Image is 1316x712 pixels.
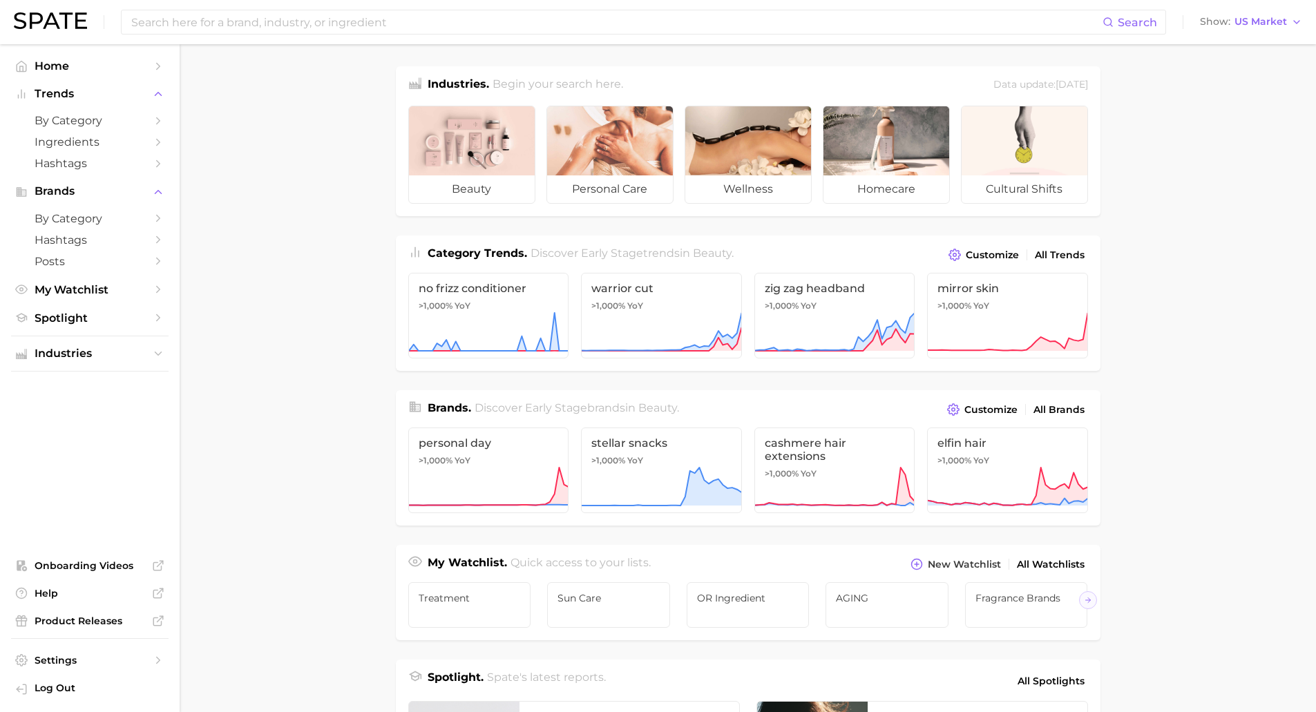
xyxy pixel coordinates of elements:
span: Settings [35,654,145,666]
span: zig zag headband [765,282,905,295]
span: Discover Early Stage brands in . [475,401,679,414]
h2: Quick access to your lists. [511,555,651,574]
span: YoY [801,300,817,311]
span: Spotlight [35,311,145,325]
span: beauty [638,401,677,414]
a: All Spotlights [1014,669,1088,693]
a: Help [11,583,169,604]
button: Customize [944,400,1020,419]
span: elfin hair [937,436,1078,450]
a: cashmere hair extensions>1,000% YoY [754,427,915,513]
a: wellness [685,106,812,204]
a: no frizz conditioner>1,000% YoY [408,273,569,358]
span: Discover Early Stage trends in . [531,247,734,260]
a: AGING [826,582,948,628]
h2: Spate's latest reports. [487,669,606,693]
a: All Trends [1031,246,1088,264]
span: cultural shifts [962,175,1087,203]
a: beauty [408,106,535,204]
span: Hashtags [35,233,145,247]
span: >1,000% [765,468,799,479]
a: zig zag headband>1,000% YoY [754,273,915,358]
span: YoY [973,455,989,466]
span: >1,000% [937,455,971,465]
span: AGING [836,593,938,604]
div: Data update: [DATE] [993,76,1088,95]
span: All Trends [1035,249,1085,261]
span: Search [1118,16,1157,29]
a: Spotlight [11,307,169,329]
button: Scroll Right [1079,591,1097,609]
span: personal care [547,175,673,203]
button: Customize [945,245,1022,264]
span: Hashtags [35,157,145,170]
span: >1,000% [591,300,625,311]
span: All Brands [1033,404,1085,416]
span: YoY [801,468,817,479]
span: Onboarding Videos [35,559,145,572]
a: stellar snacks>1,000% YoY [581,427,742,513]
a: Settings [11,650,169,671]
a: Fragrance Brands [965,582,1088,628]
span: Customize [966,249,1019,261]
a: Home [11,55,169,77]
span: homecare [823,175,949,203]
h2: Begin your search here. [493,76,623,95]
span: Category Trends . [428,247,527,260]
a: personal care [546,106,674,204]
a: Posts [11,251,169,272]
span: YoY [973,300,989,311]
span: wellness [685,175,811,203]
span: Brands . [428,401,471,414]
span: >1,000% [765,300,799,311]
a: homecare [823,106,950,204]
span: US Market [1234,18,1287,26]
span: My Watchlist [35,283,145,296]
span: >1,000% [419,455,452,465]
span: cashmere hair extensions [765,436,905,463]
span: YoY [627,455,643,466]
span: beauty [693,247,732,260]
button: Brands [11,181,169,202]
h1: Industries. [428,76,489,95]
span: warrior cut [591,282,732,295]
a: Hashtags [11,229,169,251]
button: Industries [11,343,169,364]
span: Brands [35,185,145,198]
span: Customize [964,404,1018,416]
span: YoY [455,300,470,311]
span: All Watchlists [1017,559,1085,570]
span: personal day [419,436,559,450]
a: Hashtags [11,153,169,174]
img: SPATE [14,12,87,29]
span: >1,000% [419,300,452,311]
a: Treatment [408,582,531,628]
a: personal day>1,000% YoY [408,427,569,513]
a: Product Releases [11,610,169,631]
span: by Category [35,212,145,225]
h1: My Watchlist. [428,555,507,574]
a: OR Ingredient [687,582,810,628]
span: by Category [35,114,145,127]
a: by Category [11,208,169,229]
span: Ingredients [35,135,145,148]
span: YoY [627,300,643,311]
span: Sun Care [557,593,660,604]
span: Industries [35,347,145,360]
span: Show [1200,18,1230,26]
span: Log Out [35,682,158,694]
a: Ingredients [11,131,169,153]
span: >1,000% [937,300,971,311]
span: no frizz conditioner [419,282,559,295]
button: New Watchlist [907,555,1004,574]
a: All Watchlists [1013,555,1088,574]
span: All Spotlights [1018,673,1085,689]
span: Home [35,59,145,73]
a: elfin hair>1,000% YoY [927,427,1088,513]
a: Log out. Currently logged in with e-mail yzhan@estee.com. [11,677,169,701]
a: My Watchlist [11,279,169,300]
input: Search here for a brand, industry, or ingredient [130,10,1103,34]
span: beauty [409,175,535,203]
span: YoY [455,455,470,466]
h1: Spotlight. [428,669,484,693]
